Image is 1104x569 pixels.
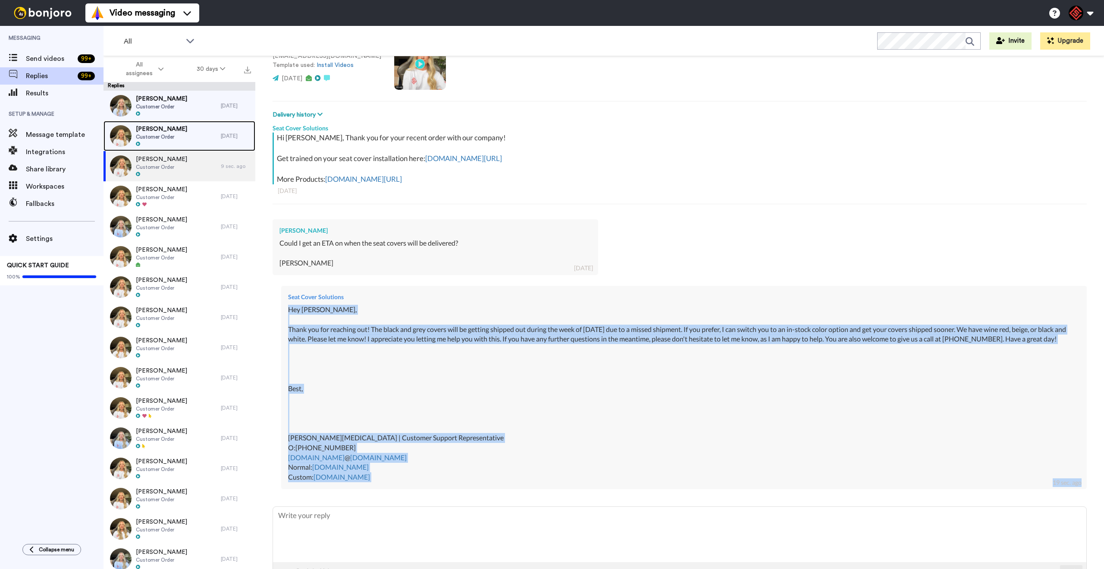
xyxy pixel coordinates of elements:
[221,525,251,532] div: [DATE]
[1053,478,1082,487] div: 19 sec. ago
[221,556,251,563] div: [DATE]
[26,130,103,140] span: Message template
[110,367,132,389] img: 57b2b76f-255b-4d0f-ab7a-9db47b412f13-thumb.jpg
[110,276,132,298] img: de92132a-c6d4-4d94-beff-42c21891442a-thumb.jpg
[221,495,251,502] div: [DATE]
[10,7,75,19] img: bj-logo-header-white.svg
[136,246,187,254] span: [PERSON_NAME]
[273,52,381,70] p: [EMAIL_ADDRESS][DOMAIN_NAME] Template used:
[110,186,132,207] img: 510d7485-7224-45f7-8d51-e209e135d2ea-thumb.jpg
[317,62,354,68] a: Install Videos
[136,466,187,473] span: Customer Order
[989,32,1032,50] button: Invite
[103,514,255,544] a: [PERSON_NAME]Customer Order[DATE]
[91,6,104,20] img: vm-color.svg
[425,154,502,163] a: [DOMAIN_NAME][URL]
[136,367,187,375] span: [PERSON_NAME]
[136,405,187,412] span: Customer Order
[221,284,251,291] div: [DATE]
[103,272,255,302] a: [PERSON_NAME]Customer Order[DATE]
[124,36,182,47] span: All
[103,82,255,91] div: Replies
[110,397,132,419] img: df15f537-7590-4922-902a-a0f9944ab2ee-thumb.jpg
[136,155,187,164] span: [PERSON_NAME]
[136,375,187,382] span: Customer Order
[22,544,81,555] button: Collapse menu
[180,61,242,77] button: 30 days
[26,54,74,64] span: Send videos
[288,293,1080,301] div: Seat Cover Solutions
[241,63,254,76] button: Export all results that match these filters now.
[110,155,132,177] img: b54035e2-4d99-4c48-b1d6-28864ee44743-thumb.jpg
[136,125,187,133] span: [PERSON_NAME]
[103,181,255,212] a: [PERSON_NAME]Customer Order[DATE]
[136,427,187,436] span: [PERSON_NAME]
[136,276,187,284] span: [PERSON_NAME]
[136,548,187,556] span: [PERSON_NAME]
[136,345,187,352] span: Customer Order
[136,254,187,261] span: Customer Order
[78,72,95,80] div: 99 +
[221,102,251,109] div: [DATE]
[136,215,187,224] span: [PERSON_NAME]
[221,435,251,442] div: [DATE]
[221,314,251,321] div: [DATE]
[103,453,255,484] a: [PERSON_NAME]Customer Order[DATE]
[1040,32,1090,50] button: Upgrade
[103,393,255,423] a: [PERSON_NAME]Customer Order[DATE]
[7,262,69,269] span: QUICK START GUIDE
[103,484,255,514] a: [PERSON_NAME]Customer Order[DATE]
[273,120,1087,133] div: Seat Cover Solutions
[103,242,255,272] a: [PERSON_NAME]Customer Order[DATE]
[221,133,251,139] div: [DATE]
[279,238,591,268] div: Could I get an ETA on when the seat covers will be delivered? [PERSON_NAME]
[221,163,251,170] div: 9 sec. ago
[103,423,255,453] a: [PERSON_NAME]Customer Order[DATE]
[39,546,74,553] span: Collapse menu
[122,60,157,78] span: All assignees
[103,332,255,363] a: [PERSON_NAME]Customer Order[DATE]
[136,133,187,140] span: Customer Order
[110,125,132,147] img: 62401c04-7ad4-4ef9-b427-36f55b24b825-thumb.jpg
[110,95,132,117] img: 9b378d04-2bb3-4839-8373-308b6e21f757-thumb.jpg
[136,284,187,291] span: Customer Order
[136,487,187,496] span: [PERSON_NAME]
[26,199,103,209] span: Fallbacks
[110,7,175,19] span: Video messaging
[26,147,103,157] span: Integrations
[26,164,103,174] span: Share library
[278,187,1082,195] div: [DATE]
[277,133,1085,184] div: Hi [PERSON_NAME], Thank you for your recent order with our company! Get trained on your seat cove...
[136,397,187,405] span: [PERSON_NAME]
[136,457,187,466] span: [PERSON_NAME]
[136,518,187,526] span: [PERSON_NAME]
[110,518,132,540] img: 5921c57c-d912-45fb-99d0-ebe8e6ed9a37-thumb.jpg
[244,66,251,73] img: export.svg
[350,453,407,462] a: [DOMAIN_NAME]
[110,458,132,479] img: c98c6500-209e-42dd-af4f-334dd5cb3ea1-thumb.jpg
[279,226,591,235] div: [PERSON_NAME]
[325,174,402,183] a: [DOMAIN_NAME][URL]
[136,556,187,563] span: Customer Order
[288,453,345,462] a: [DOMAIN_NAME]
[103,302,255,332] a: [PERSON_NAME]Customer Order[DATE]
[136,315,187,322] span: Customer Order
[221,223,251,230] div: [DATE]
[221,374,251,381] div: [DATE]
[110,488,132,509] img: 62bcd009-1bee-4051-8405-fe6868544970-thumb.jpg
[273,110,325,120] button: Delivery history
[136,164,187,171] span: Customer Order
[221,344,251,351] div: [DATE]
[110,427,132,449] img: 654933cc-dacb-4231-b564-02dfa2f0c855-thumb.jpg
[103,151,255,181] a: [PERSON_NAME]Customer Order9 sec. ago
[110,337,132,358] img: 96e7cb33-0ad0-4b88-82f8-5b0011c9af66-thumb.jpg
[26,181,103,192] span: Workspaces
[136,103,187,110] span: Customer Order
[136,95,187,103] span: [PERSON_NAME]
[26,71,74,81] span: Replies
[288,305,1080,482] div: Hey [PERSON_NAME], Thank you for reaching out! The black and grey covers will be getting shipped ...
[221,193,251,200] div: [DATE]
[221,405,251,411] div: [DATE]
[136,194,187,201] span: Customer Order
